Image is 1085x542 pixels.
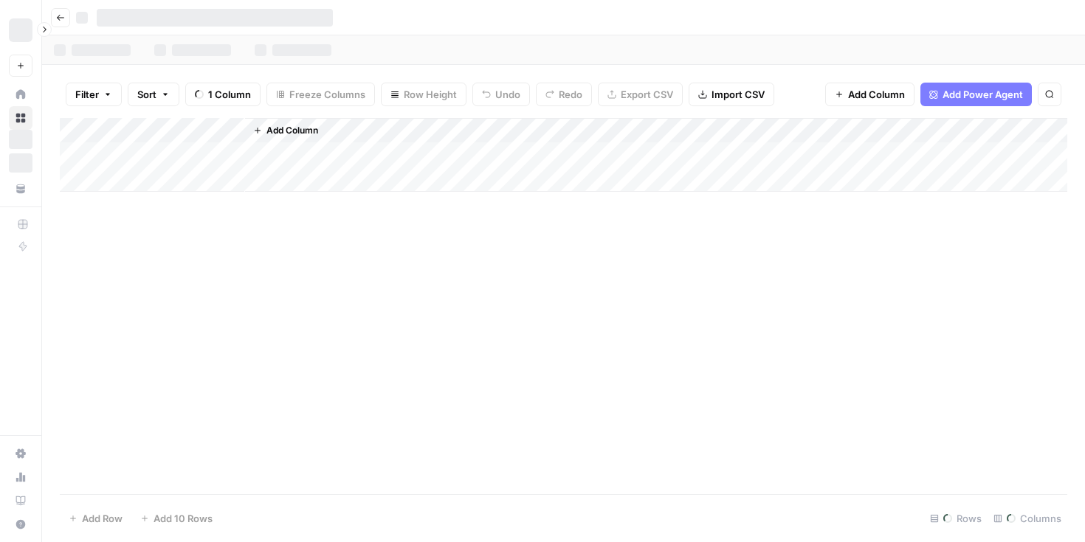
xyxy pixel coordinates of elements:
button: 1 Column [185,83,261,106]
a: Your Data [9,177,32,201]
button: Export CSV [598,83,683,106]
span: Redo [559,87,582,102]
button: Add Row [60,507,131,530]
span: 1 Column [208,87,251,102]
a: Home [9,83,32,106]
div: Columns [988,507,1067,530]
button: Import CSV [689,83,774,106]
span: Add Row [82,511,123,526]
span: Undo [495,87,520,102]
span: Sort [137,87,156,102]
span: Add Power Agent [943,87,1023,102]
a: Settings [9,442,32,465]
span: Import CSV [712,87,765,102]
span: Freeze Columns [289,87,365,102]
button: Row Height [381,83,466,106]
button: Add Column [825,83,914,106]
button: Add Power Agent [920,83,1032,106]
button: Sort [128,83,179,106]
div: Rows [924,507,988,530]
a: Browse [9,106,32,130]
button: Help + Support [9,513,32,536]
button: Add Column [247,121,324,140]
a: Learning Hub [9,489,32,513]
span: Add 10 Rows [154,511,213,526]
span: Export CSV [621,87,673,102]
button: Freeze Columns [266,83,375,106]
span: Add Column [266,124,318,137]
span: Filter [75,87,99,102]
span: Add Column [848,87,905,102]
button: Filter [66,83,122,106]
button: Redo [536,83,592,106]
button: Add 10 Rows [131,507,221,530]
span: Row Height [404,87,457,102]
a: Usage [9,465,32,489]
button: Undo [472,83,530,106]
